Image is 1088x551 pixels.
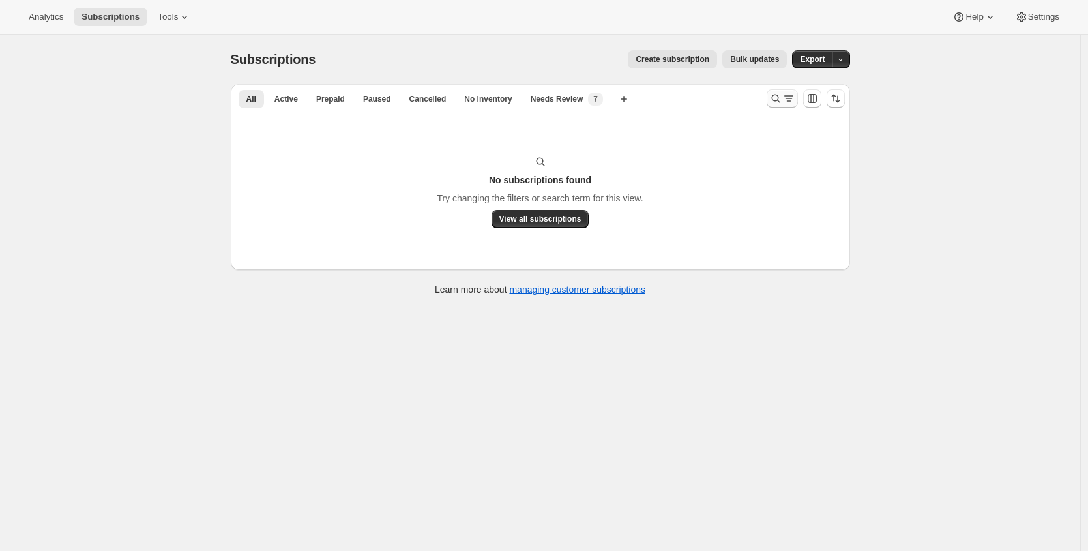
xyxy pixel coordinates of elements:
[509,284,645,295] a: managing customer subscriptions
[492,210,589,228] button: View all subscriptions
[231,52,316,67] span: Subscriptions
[613,90,634,108] button: Create new view
[464,94,512,104] span: No inventory
[21,8,71,26] button: Analytics
[945,8,1004,26] button: Help
[827,89,845,108] button: Sort the results
[435,283,645,296] p: Learn more about
[531,94,583,104] span: Needs Review
[593,94,598,104] span: 7
[437,192,643,205] p: Try changing the filters or search term for this view.
[150,8,199,26] button: Tools
[1028,12,1059,22] span: Settings
[1007,8,1067,26] button: Settings
[489,173,591,186] h3: No subscriptions found
[316,94,345,104] span: Prepaid
[158,12,178,22] span: Tools
[628,50,717,68] button: Create subscription
[965,12,983,22] span: Help
[29,12,63,22] span: Analytics
[636,54,709,65] span: Create subscription
[499,214,581,224] span: View all subscriptions
[767,89,798,108] button: Search and filter results
[246,94,256,104] span: All
[74,8,147,26] button: Subscriptions
[363,94,391,104] span: Paused
[409,94,447,104] span: Cancelled
[803,89,821,108] button: Customize table column order and visibility
[800,54,825,65] span: Export
[730,54,779,65] span: Bulk updates
[792,50,832,68] button: Export
[722,50,787,68] button: Bulk updates
[274,94,298,104] span: Active
[81,12,140,22] span: Subscriptions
